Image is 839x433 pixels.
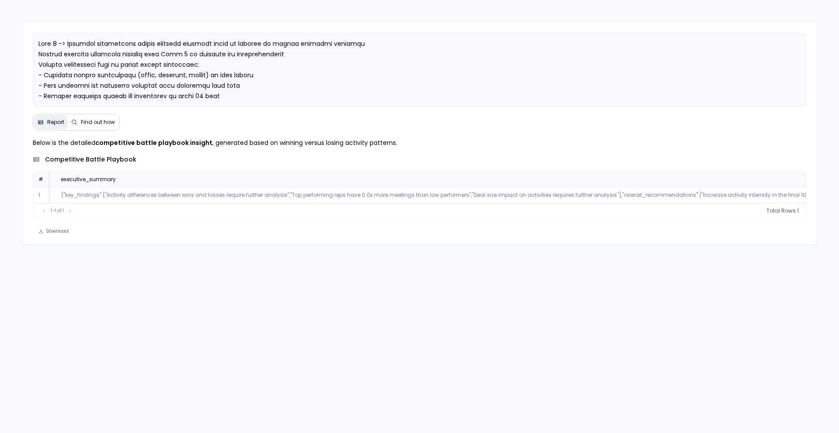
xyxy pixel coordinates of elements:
td: 1 [33,187,50,203]
button: Download [33,225,74,237]
span: Total Rows: [766,207,797,214]
span: Lore 8 -> Ipsumdol sitametcons adipis elitsedd eiusmodt incid ut laboree do magnaa enimadmi venia... [38,39,381,205]
span: Download [46,228,69,234]
strong: competitive battle playbook insight [95,138,212,147]
button: Report [34,115,68,129]
span: executive_summary [61,176,116,183]
span: Find out how [81,119,115,126]
span: # [38,175,43,183]
span: 1 [797,207,799,214]
p: Below is the detailed , generated based on winning versus losing activity patterns. [33,137,807,148]
span: competitive battle playbook [45,155,136,164]
span: Report [47,119,64,126]
button: Find out how [68,115,118,129]
span: 1-1 of 1 [51,207,64,214]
